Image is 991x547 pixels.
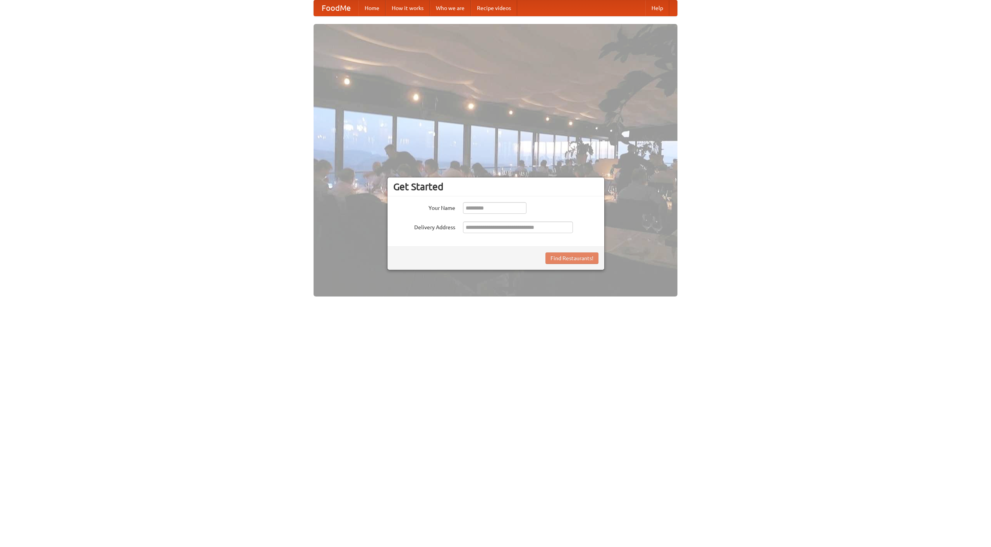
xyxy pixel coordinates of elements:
a: FoodMe [314,0,358,16]
a: Help [645,0,669,16]
label: Your Name [393,202,455,212]
a: Home [358,0,386,16]
a: How it works [386,0,430,16]
a: Recipe videos [471,0,517,16]
label: Delivery Address [393,222,455,231]
button: Find Restaurants! [545,252,598,264]
h3: Get Started [393,181,598,193]
a: Who we are [430,0,471,16]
